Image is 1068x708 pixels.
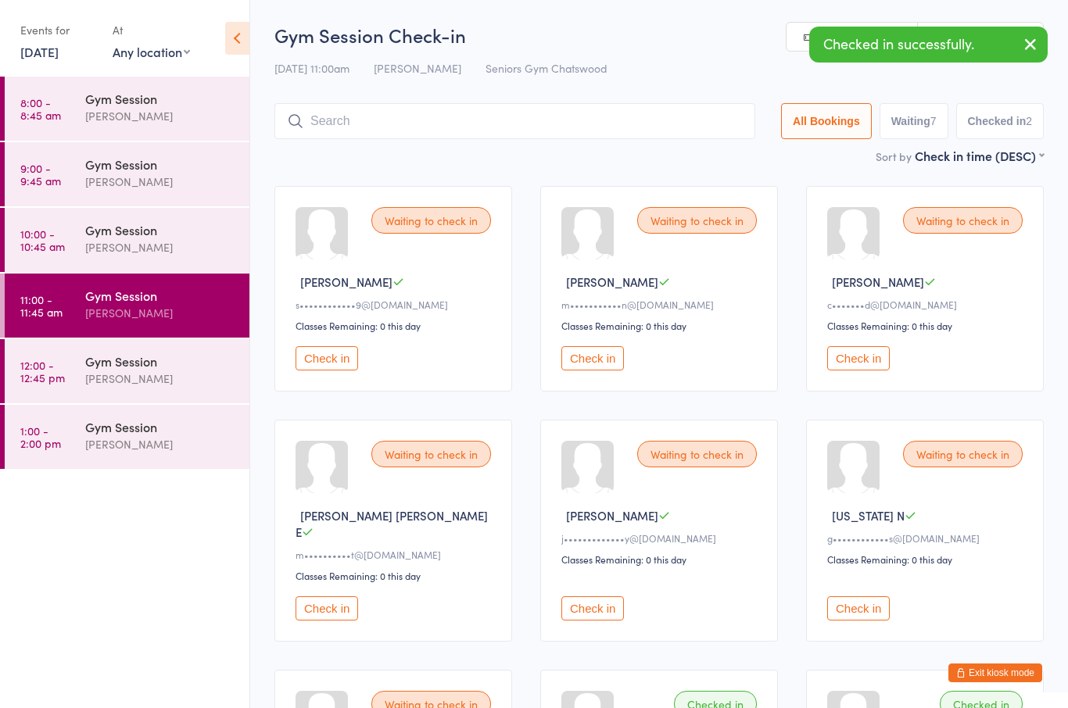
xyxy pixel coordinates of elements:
div: Gym Session [85,90,236,107]
input: Search [274,103,755,139]
div: 2 [1026,115,1032,127]
div: Classes Remaining: 0 this day [296,319,496,332]
span: [PERSON_NAME] [566,274,658,290]
div: Waiting to check in [637,207,757,234]
button: Exit kiosk mode [948,663,1042,682]
div: [PERSON_NAME] [85,435,236,453]
div: Waiting to check in [637,441,757,467]
a: 12:00 -12:45 pmGym Session[PERSON_NAME] [5,339,249,403]
div: g••••••••••••s@[DOMAIN_NAME] [827,531,1027,545]
time: 1:00 - 2:00 pm [20,424,61,449]
div: Gym Session [85,221,236,238]
div: [PERSON_NAME] [85,370,236,388]
button: Check in [296,596,358,620]
h2: Gym Session Check-in [274,22,1044,48]
div: Waiting to check in [903,441,1023,467]
div: 7 [930,115,937,127]
div: m•••••••••••n@[DOMAIN_NAME] [561,298,762,311]
button: Check in [827,346,890,370]
div: At [113,17,190,43]
div: c•••••••d@[DOMAIN_NAME] [827,298,1027,311]
span: [US_STATE] N [832,507,905,524]
button: Checked in2 [956,103,1045,139]
time: 9:00 - 9:45 am [20,162,61,187]
div: [PERSON_NAME] [85,304,236,322]
button: Check in [296,346,358,370]
span: Seniors Gym Chatswood [486,60,607,76]
div: m••••••••••t@[DOMAIN_NAME] [296,548,496,561]
div: Classes Remaining: 0 this day [561,552,762,566]
div: Classes Remaining: 0 this day [296,569,496,582]
time: 8:00 - 8:45 am [20,96,61,121]
div: Gym Session [85,352,236,370]
button: Check in [827,596,890,620]
div: Gym Session [85,287,236,304]
a: 11:00 -11:45 amGym Session[PERSON_NAME] [5,274,249,338]
label: Sort by [876,148,912,164]
div: Any location [113,43,190,60]
span: [PERSON_NAME] [PERSON_NAME] E [296,507,488,540]
div: j•••••••••••••y@[DOMAIN_NAME] [561,531,762,545]
div: Classes Remaining: 0 this day [827,552,1027,566]
div: Check in time (DESC) [915,147,1044,164]
button: Check in [561,596,624,620]
time: 12:00 - 12:45 pm [20,359,65,384]
div: Events for [20,17,97,43]
button: Waiting7 [880,103,948,139]
span: [PERSON_NAME] [566,507,658,524]
div: [PERSON_NAME] [85,173,236,191]
span: [PERSON_NAME] [300,274,392,290]
time: 10:00 - 10:45 am [20,227,65,252]
div: Waiting to check in [903,207,1023,234]
div: [PERSON_NAME] [85,107,236,125]
div: s••••••••••••9@[DOMAIN_NAME] [296,298,496,311]
div: Classes Remaining: 0 this day [561,319,762,332]
span: [DATE] 11:00am [274,60,349,76]
div: Gym Session [85,156,236,173]
div: [PERSON_NAME] [85,238,236,256]
div: Waiting to check in [371,441,491,467]
a: 9:00 -9:45 amGym Session[PERSON_NAME] [5,142,249,206]
div: Checked in successfully. [809,27,1048,63]
a: [DATE] [20,43,59,60]
time: 11:00 - 11:45 am [20,293,63,318]
div: Waiting to check in [371,207,491,234]
button: All Bookings [781,103,872,139]
span: [PERSON_NAME] [832,274,924,290]
a: 10:00 -10:45 amGym Session[PERSON_NAME] [5,208,249,272]
div: Gym Session [85,418,236,435]
a: 1:00 -2:00 pmGym Session[PERSON_NAME] [5,405,249,469]
button: Check in [561,346,624,370]
div: Classes Remaining: 0 this day [827,319,1027,332]
span: [PERSON_NAME] [374,60,461,76]
a: 8:00 -8:45 amGym Session[PERSON_NAME] [5,77,249,141]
